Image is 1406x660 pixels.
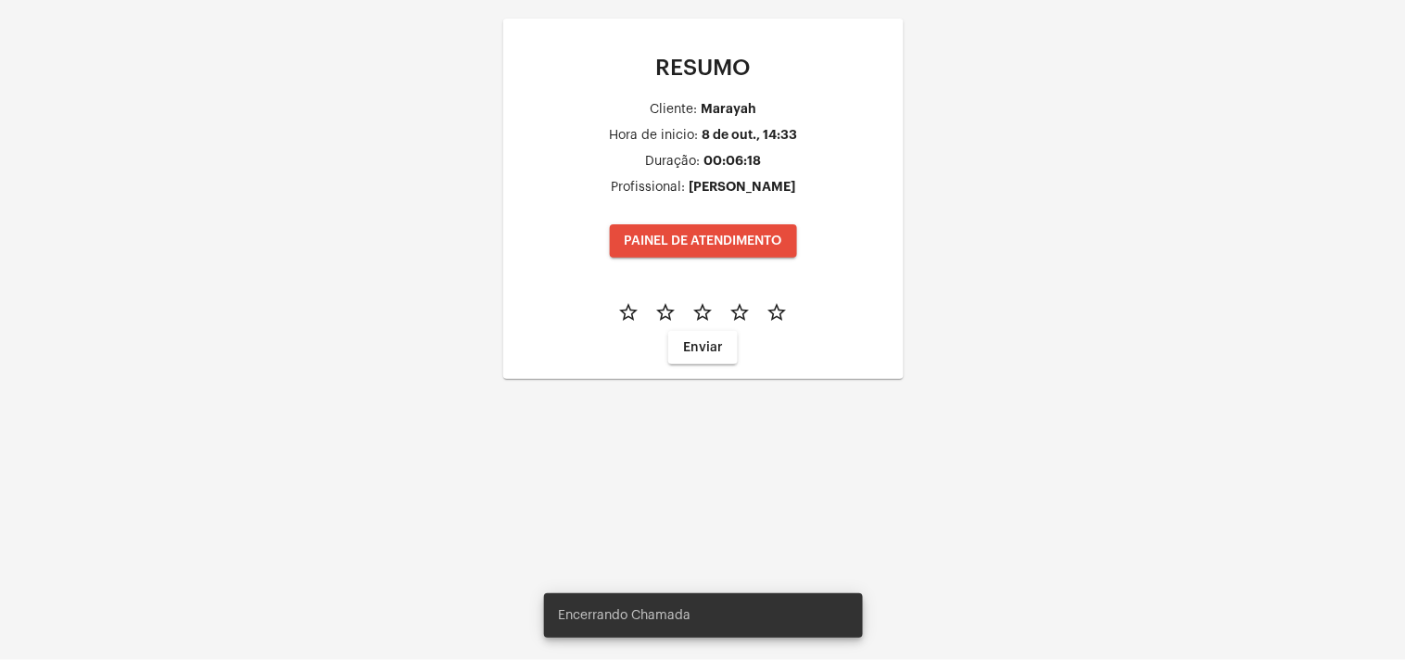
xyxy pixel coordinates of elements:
mat-icon: star_border [618,301,640,324]
p: RESUMO [518,56,889,80]
mat-icon: star_border [655,301,678,324]
div: Cliente: [650,103,697,117]
div: Duração: [645,155,700,169]
div: 00:06:18 [703,154,761,168]
mat-icon: star_border [692,301,715,324]
span: PAINEL DE ATENDIMENTO [625,235,782,247]
mat-icon: star_border [766,301,789,324]
div: 8 de out., 14:33 [702,128,797,142]
div: Marayah [701,102,756,116]
button: PAINEL DE ATENDIMENTO [610,224,797,258]
button: Enviar [668,331,738,364]
mat-icon: star_border [729,301,752,324]
div: [PERSON_NAME] [689,180,795,194]
span: Enviar [683,341,723,354]
div: Profissional: [611,181,685,195]
div: Hora de inicio: [609,129,698,143]
span: Encerrando Chamada [559,606,691,625]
